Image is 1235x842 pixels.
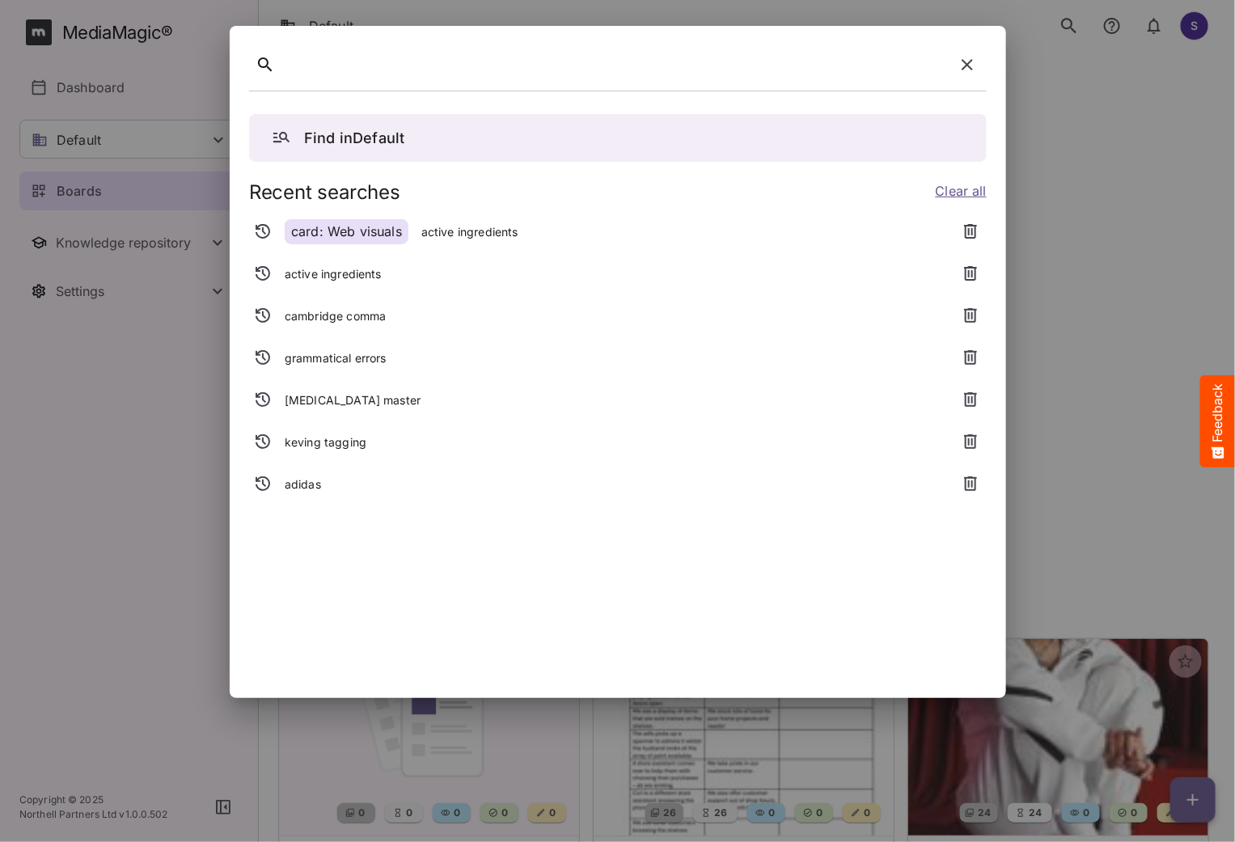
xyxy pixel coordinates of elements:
button: Feedback [1200,375,1235,468]
p: keving tagging [285,434,366,451]
p: cambridge comma [285,308,386,324]
h2: Recent searches [249,181,400,205]
p: active ingredients [421,224,518,240]
p: [MEDICAL_DATA] master [285,392,421,408]
p: adidas [285,476,321,493]
a: Clear all [935,181,986,205]
p: active ingredients [285,266,382,282]
div: card: Web visuals [285,219,408,244]
p: grammatical errors [285,350,387,366]
p: Find in Default [304,127,404,149]
button: Find inDefault [249,114,987,162]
